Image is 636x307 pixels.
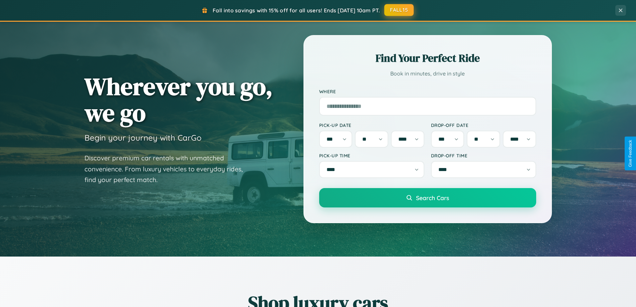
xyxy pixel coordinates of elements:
[319,122,424,128] label: Pick-up Date
[213,7,380,14] span: Fall into savings with 15% off for all users! Ends [DATE] 10am PT.
[84,73,273,126] h1: Wherever you go, we go
[84,133,202,143] h3: Begin your journey with CarGo
[431,153,536,158] label: Drop-off Time
[416,194,449,201] span: Search Cars
[319,153,424,158] label: Pick-up Time
[319,51,536,65] h2: Find Your Perfect Ride
[384,4,414,16] button: FALL15
[84,153,251,185] p: Discover premium car rentals with unmatched convenience. From luxury vehicles to everyday rides, ...
[319,89,536,94] label: Where
[431,122,536,128] label: Drop-off Date
[319,69,536,79] p: Book in minutes, drive in style
[628,140,633,167] div: Give Feedback
[319,188,536,207] button: Search Cars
